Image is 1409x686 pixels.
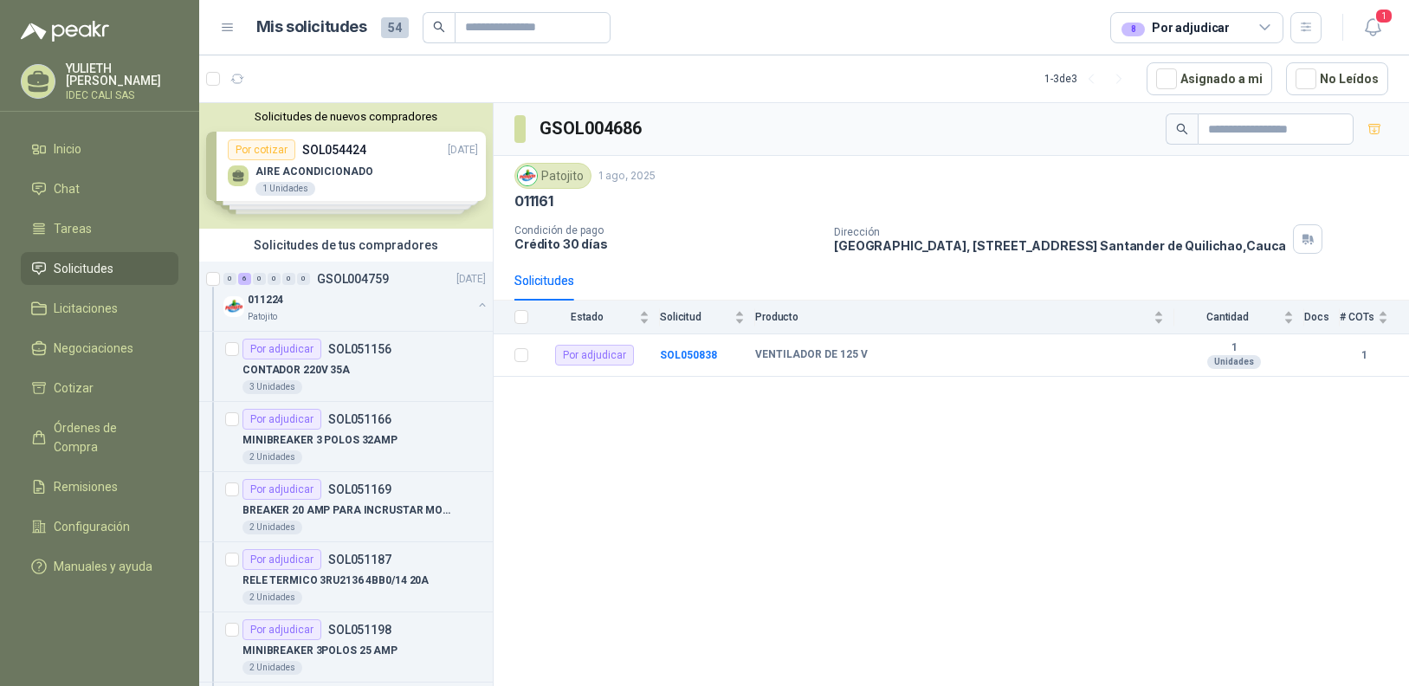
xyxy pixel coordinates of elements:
button: Asignado a mi [1147,62,1272,95]
a: Cotizar [21,372,178,404]
span: 54 [381,17,409,38]
p: SOL051169 [328,483,391,495]
span: Configuración [54,517,130,536]
div: Solicitudes de tus compradores [199,229,493,262]
div: Unidades [1207,355,1261,369]
a: Tareas [21,212,178,245]
p: 011161 [514,192,553,210]
p: MINIBREAKER 3 POLOS 32AMP [242,432,397,449]
div: Por adjudicar [555,345,634,366]
p: 1 ago, 2025 [598,168,656,184]
p: 011224 [248,292,283,308]
div: 0 [268,273,281,285]
h3: GSOL004686 [540,115,644,142]
th: Producto [755,301,1174,334]
div: 2 Unidades [242,591,302,605]
p: [GEOGRAPHIC_DATA], [STREET_ADDRESS] Santander de Quilichao , Cauca [834,238,1286,253]
div: Solicitudes [514,271,574,290]
span: Negociaciones [54,339,133,358]
div: 2 Unidades [242,521,302,534]
p: CONTADOR 220V 35A [242,362,350,379]
p: SOL051156 [328,343,391,355]
span: Solicitud [660,311,731,323]
div: Por adjudicar [242,619,321,640]
b: 1 [1174,341,1294,355]
div: Por adjudicar [1121,18,1230,37]
span: # COTs [1340,311,1374,323]
button: 1 [1357,12,1388,43]
span: Cantidad [1174,311,1280,323]
p: Crédito 30 días [514,236,820,251]
a: 0 6 0 0 0 0 GSOL004759[DATE] Company Logo011224Patojito [223,269,489,324]
b: 1 [1340,347,1388,364]
th: Cantidad [1174,301,1304,334]
span: Manuales y ayuda [54,557,152,576]
span: Inicio [54,139,81,159]
div: 2 Unidades [242,450,302,464]
th: Estado [539,301,660,334]
a: SOL050838 [660,349,717,361]
img: Company Logo [518,166,537,185]
a: Remisiones [21,470,178,503]
span: Producto [755,311,1150,323]
p: IDEC CALI SAS [66,90,178,100]
a: Configuración [21,510,178,543]
span: Estado [539,311,636,323]
span: Remisiones [54,477,118,496]
span: search [1176,123,1188,135]
p: Dirección [834,226,1286,238]
p: RELE TERMICO 3RU2136 4BB0/14 20A [242,573,429,589]
p: YULIETH [PERSON_NAME] [66,62,178,87]
div: Solicitudes de nuevos compradoresPor cotizarSOL054424[DATE] AIRE ACONDICIONADO1 UnidadesPor cotiz... [199,103,493,229]
span: Órdenes de Compra [54,418,162,456]
p: Condición de pago [514,224,820,236]
div: Patojito [514,163,591,189]
th: Solicitud [660,301,755,334]
span: Tareas [54,219,92,238]
div: 0 [282,273,295,285]
p: BREAKER 20 AMP PARA INCRUSTAR MONOPOLAR [242,502,458,519]
span: Cotizar [54,379,94,398]
div: Por adjudicar [242,339,321,359]
p: [DATE] [456,271,486,288]
a: Negociaciones [21,332,178,365]
p: MINIBREAKER 3POLOS 25 AMP [242,643,397,659]
button: Solicitudes de nuevos compradores [206,110,486,123]
a: Manuales y ayuda [21,550,178,583]
span: Chat [54,179,80,198]
a: Órdenes de Compra [21,411,178,463]
div: Por adjudicar [242,549,321,570]
a: Por adjudicarSOL051169BREAKER 20 AMP PARA INCRUSTAR MONOPOLAR2 Unidades [199,472,493,542]
a: Por adjudicarSOL051166MINIBREAKER 3 POLOS 32AMP2 Unidades [199,402,493,472]
th: Docs [1304,301,1340,334]
a: Por adjudicarSOL051187RELE TERMICO 3RU2136 4BB0/14 20A2 Unidades [199,542,493,612]
div: 0 [223,273,236,285]
a: Licitaciones [21,292,178,325]
b: VENTILADOR DE 125 V [755,348,868,362]
a: Chat [21,172,178,205]
div: 6 [238,273,251,285]
div: 3 Unidades [242,380,302,394]
p: Patojito [248,310,277,324]
p: SOL051166 [328,413,391,425]
span: Licitaciones [54,299,118,318]
div: 0 [253,273,266,285]
span: 1 [1374,8,1393,24]
span: Solicitudes [54,259,113,278]
div: 2 Unidades [242,661,302,675]
div: 1 - 3 de 3 [1044,65,1133,93]
p: GSOL004759 [317,273,389,285]
div: 0 [297,273,310,285]
a: Inicio [21,133,178,165]
p: SOL051187 [328,553,391,566]
h1: Mis solicitudes [256,15,367,40]
div: Por adjudicar [242,479,321,500]
div: Por adjudicar [242,409,321,430]
th: # COTs [1340,301,1409,334]
div: 8 [1121,23,1145,36]
img: Company Logo [223,296,244,317]
button: No Leídos [1286,62,1388,95]
img: Logo peakr [21,21,109,42]
a: Por adjudicarSOL051198MINIBREAKER 3POLOS 25 AMP2 Unidades [199,612,493,683]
